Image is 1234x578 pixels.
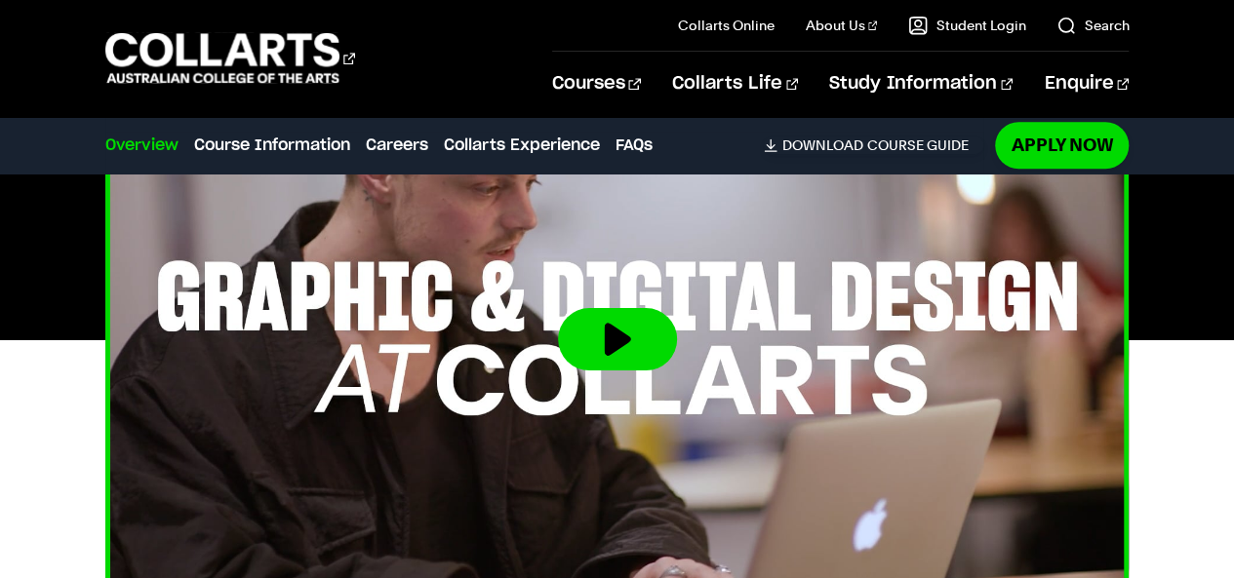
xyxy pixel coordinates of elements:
a: Study Information [829,52,1013,116]
a: Overview [105,134,179,157]
a: Courses [552,52,641,116]
a: Collarts Life [672,52,798,116]
a: Student Login [908,16,1025,35]
a: Search [1056,16,1129,35]
a: FAQs [616,134,653,157]
a: About Us [806,16,878,35]
div: Go to homepage [105,30,355,86]
a: Enquire [1044,52,1129,116]
a: Course Information [194,134,350,157]
a: Collarts Experience [444,134,600,157]
a: Careers [366,134,428,157]
a: Apply Now [995,122,1129,168]
span: Download [781,136,862,154]
a: Collarts Online [678,16,775,35]
a: DownloadCourse Guide [764,136,983,154]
